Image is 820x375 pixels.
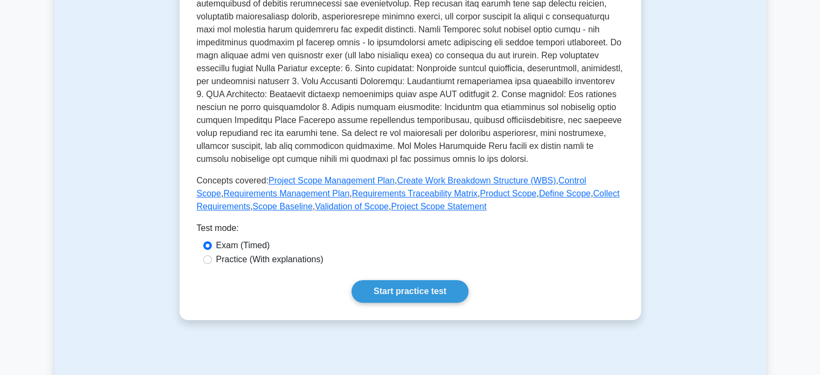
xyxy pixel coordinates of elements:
[268,176,395,185] a: Project Scope Management Plan
[391,202,486,211] a: Project Scope Statement
[216,253,323,266] label: Practice (With explanations)
[352,280,468,303] a: Start practice test
[197,174,624,213] p: Concepts covered: , , , , , , , , , ,
[480,189,536,198] a: Product Scope
[216,239,270,252] label: Exam (Timed)
[253,202,313,211] a: Scope Baseline
[397,176,556,185] a: Create Work Breakdown Structure (WBS)
[352,189,478,198] a: Requirements Traceability Matrix
[539,189,591,198] a: Define Scope
[197,222,624,239] div: Test mode:
[315,202,389,211] a: Validation of Scope
[223,189,349,198] a: Requirements Management Plan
